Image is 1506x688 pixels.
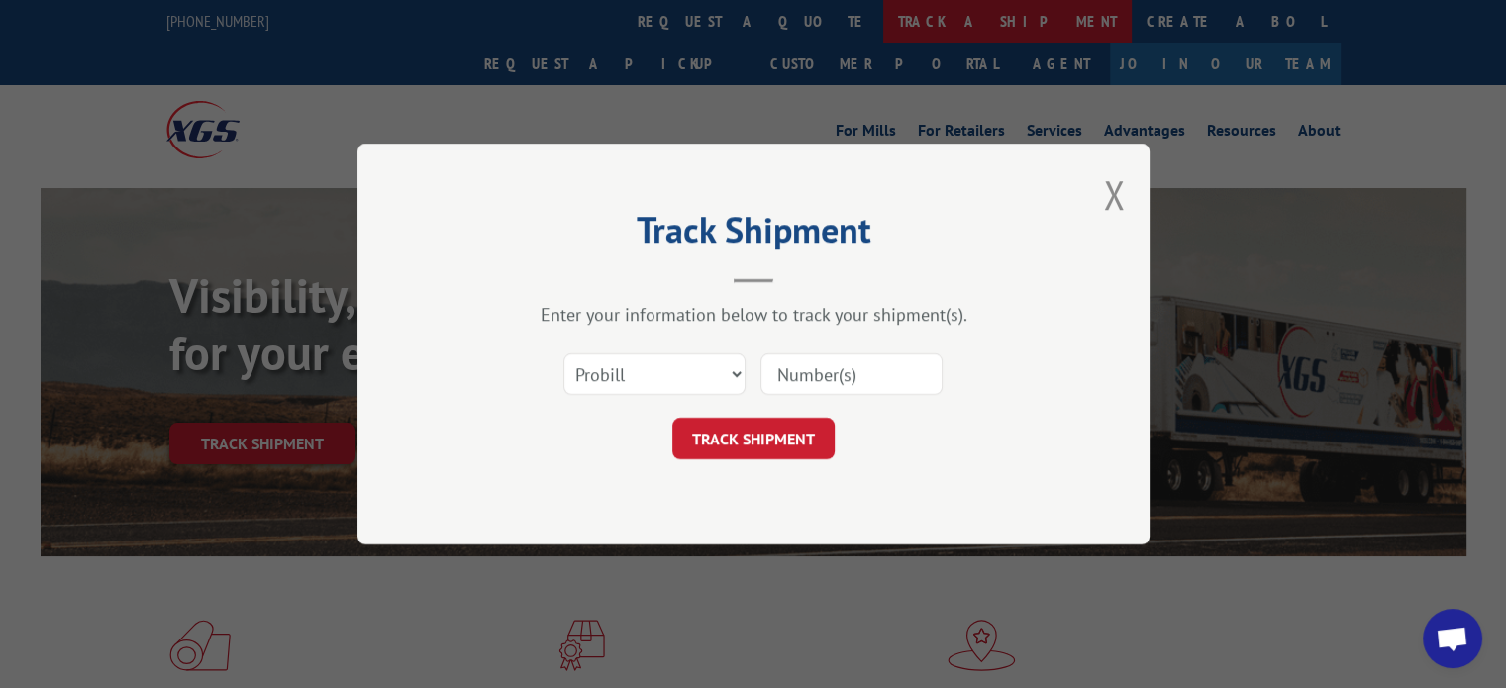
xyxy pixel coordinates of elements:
[456,303,1051,326] div: Enter your information below to track your shipment(s).
[760,353,943,395] input: Number(s)
[672,418,835,459] button: TRACK SHIPMENT
[456,216,1051,253] h2: Track Shipment
[1423,609,1482,668] div: Open chat
[1103,168,1125,221] button: Close modal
